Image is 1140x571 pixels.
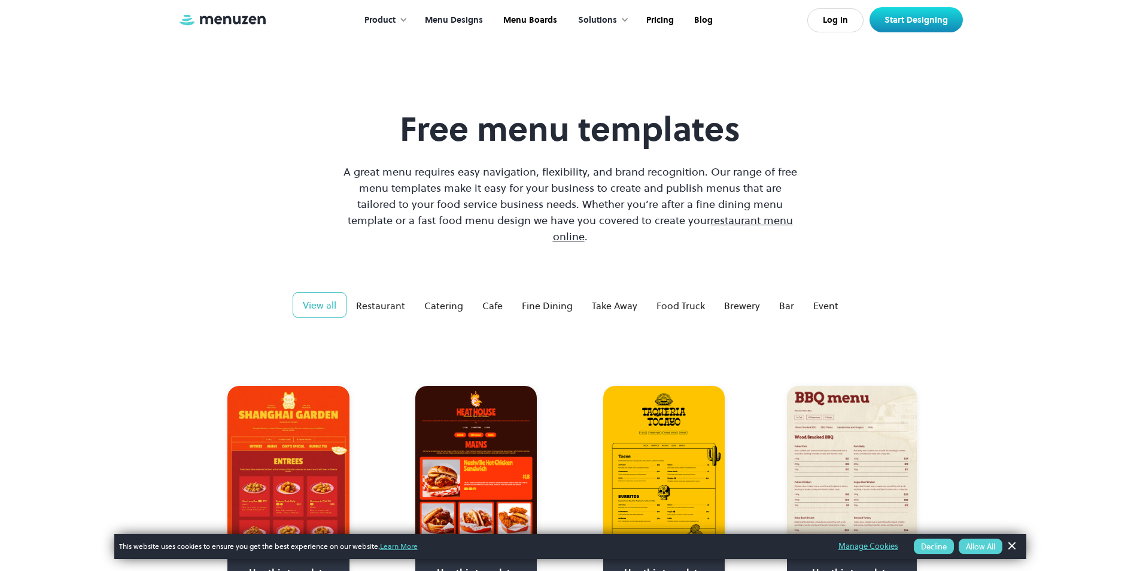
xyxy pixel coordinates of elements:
div: Event [813,298,838,313]
h1: Free menu templates [341,109,800,149]
div: Brewery [724,298,760,313]
a: Menu Boards [492,2,566,39]
a: Manage Cookies [838,540,898,553]
div: Food Truck [656,298,705,313]
a: Learn More [380,541,418,551]
a: Blog [683,2,722,39]
button: Decline [914,539,954,554]
div: Catering [424,298,463,313]
a: Dismiss Banner [1002,537,1020,555]
div: Cafe [482,298,503,313]
div: Product [352,2,414,39]
div: Fine Dining [522,298,573,313]
span: This website uses cookies to ensure you get the best experience on our website. [119,541,822,552]
a: Start Designing [870,7,963,32]
div: Bar [779,298,794,313]
a: Log In [807,8,864,32]
div: Solutions [578,14,617,27]
div: Product [364,14,396,27]
p: A great menu requires easy navigation, flexibility, and brand recognition. Our range of free menu... [341,164,800,244]
div: Restaurant [356,298,405,313]
div: Take Away [592,298,637,313]
button: Allow All [959,539,1002,554]
a: Menu Designs [414,2,492,39]
div: Solutions [566,2,635,39]
div: View all [303,298,336,312]
a: Pricing [635,2,683,39]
